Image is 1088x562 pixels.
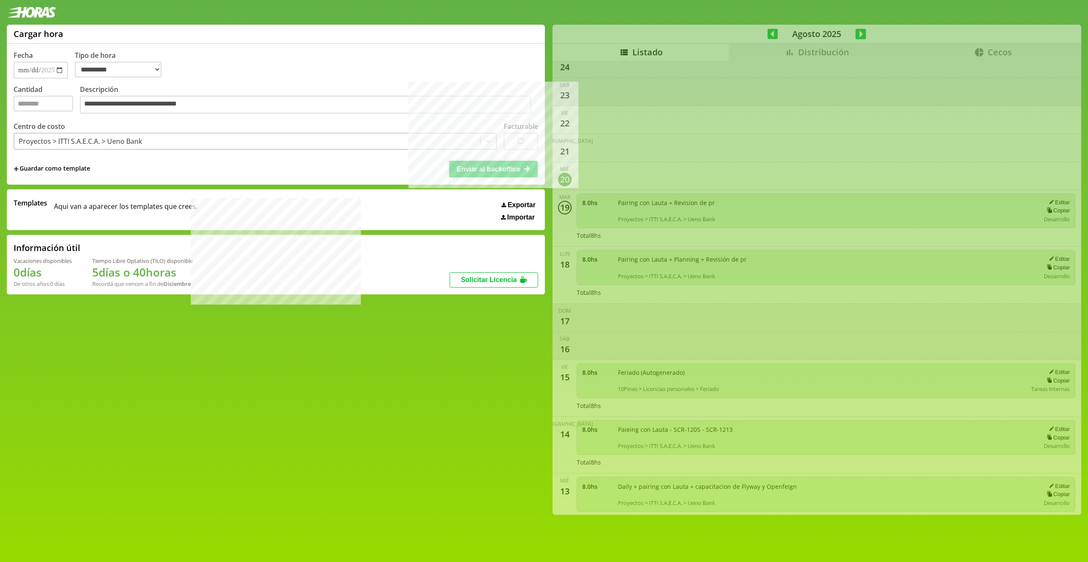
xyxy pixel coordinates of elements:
textarea: Descripción [80,96,531,114]
label: Descripción [80,85,538,116]
span: Enviar al backoffice [456,165,520,173]
span: Importar [507,214,535,221]
span: Exportar [507,201,535,209]
select: Tipo de hora [75,62,161,77]
label: Facturable [504,122,538,131]
span: Templates [14,198,47,208]
h1: 5 días o 40 horas [92,265,193,280]
div: Proyectos > ITTI S.A.E.C.A. > Ueno Bank [19,137,142,146]
span: +Guardar como template [14,164,90,174]
label: Centro de costo [14,122,65,131]
label: Tipo de hora [75,51,168,79]
span: + [14,164,19,174]
h1: 0 días [14,265,72,280]
button: Solicitar Licencia [450,272,538,288]
h1: Cargar hora [14,28,63,40]
span: Solicitar Licencia [461,276,517,283]
label: Fecha [14,51,33,60]
button: Exportar [499,201,538,209]
button: Enviar al backoffice [449,161,538,177]
input: Cantidad [14,96,73,111]
div: Vacaciones disponibles [14,257,72,265]
h2: Información útil [14,242,80,254]
img: logotipo [7,7,56,18]
div: Recordá que vencen a fin de [92,280,193,288]
label: Cantidad [14,85,80,116]
b: Diciembre [164,280,191,288]
span: Aqui van a aparecer los templates que crees. [54,198,198,221]
div: De otros años: 0 días [14,280,72,288]
div: Tiempo Libre Optativo (TiLO) disponible [92,257,193,265]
